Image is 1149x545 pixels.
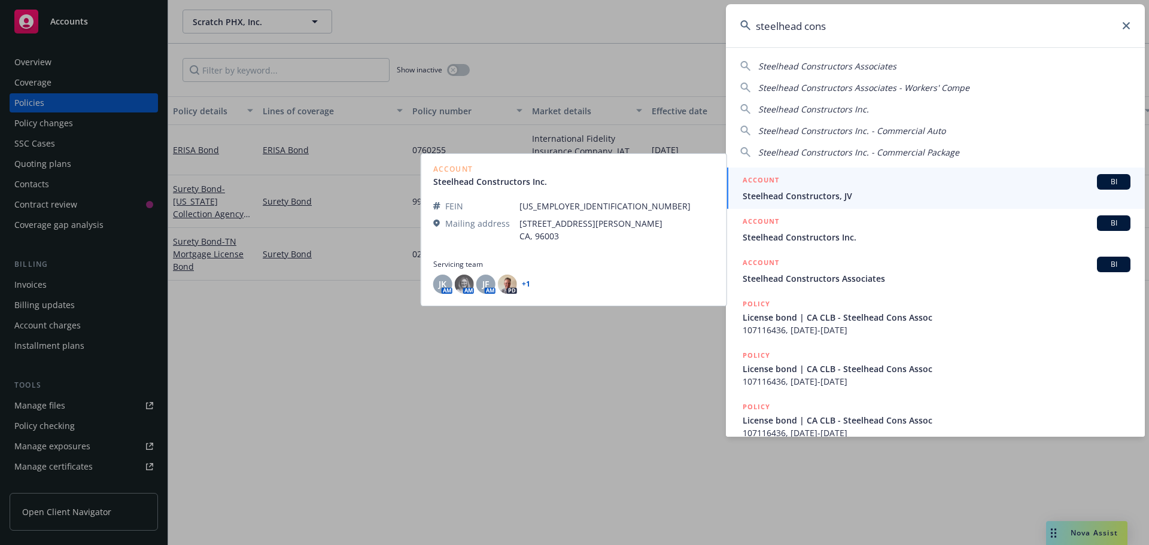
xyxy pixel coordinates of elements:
span: 107116436, [DATE]-[DATE] [743,324,1130,336]
h5: ACCOUNT [743,257,779,271]
span: Steelhead Constructors Inc. - Commercial Package [758,147,959,158]
span: Steelhead Constructors Inc. [743,231,1130,243]
a: ACCOUNTBISteelhead Constructors Inc. [726,209,1145,250]
span: BI [1102,218,1126,229]
input: Search... [726,4,1145,47]
a: ACCOUNTBISteelhead Constructors Associates [726,250,1145,291]
span: License bond | CA CLB - Steelhead Cons Assoc [743,311,1130,324]
h5: POLICY [743,401,770,413]
span: BI [1102,176,1126,187]
h5: ACCOUNT [743,174,779,188]
span: 107116436, [DATE]-[DATE] [743,375,1130,388]
h5: ACCOUNT [743,215,779,230]
a: POLICYLicense bond | CA CLB - Steelhead Cons Assoc107116436, [DATE]-[DATE] [726,291,1145,343]
h5: POLICY [743,298,770,310]
span: License bond | CA CLB - Steelhead Cons Assoc [743,363,1130,375]
a: POLICYLicense bond | CA CLB - Steelhead Cons Assoc107116436, [DATE]-[DATE] [726,394,1145,446]
span: License bond | CA CLB - Steelhead Cons Assoc [743,414,1130,427]
a: POLICYLicense bond | CA CLB - Steelhead Cons Assoc107116436, [DATE]-[DATE] [726,343,1145,394]
span: BI [1102,259,1126,270]
span: Steelhead Constructors Associates [758,60,896,72]
span: Steelhead Constructors Associates [743,272,1130,285]
h5: POLICY [743,349,770,361]
span: Steelhead Constructors, JV [743,190,1130,202]
span: Steelhead Constructors Associates - Workers' Compe [758,82,969,93]
span: 107116436, [DATE]-[DATE] [743,427,1130,439]
span: Steelhead Constructors Inc. [758,103,869,115]
a: ACCOUNTBISteelhead Constructors, JV [726,168,1145,209]
span: Steelhead Constructors Inc. - Commercial Auto [758,125,946,136]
